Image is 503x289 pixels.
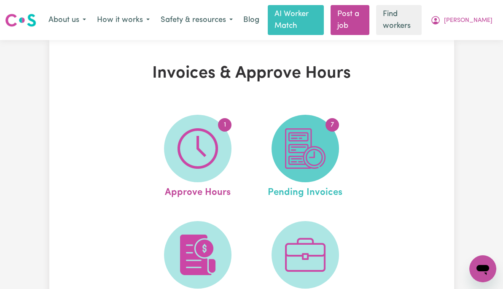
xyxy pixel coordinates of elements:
h1: Invoices & Approve Hours [121,64,381,84]
button: How it works [91,11,155,29]
a: Pending Invoices [254,115,357,200]
button: Safety & resources [155,11,238,29]
button: About us [43,11,91,29]
a: Find workers [376,5,422,35]
a: Careseekers logo [5,11,36,30]
button: My Account [425,11,498,29]
span: Pending Invoices [268,182,342,200]
span: 7 [325,118,339,132]
a: Approve Hours [146,115,249,200]
a: Blog [238,11,264,30]
iframe: Button to launch messaging window [469,255,496,282]
span: 1 [218,118,231,132]
img: Careseekers logo [5,13,36,28]
a: Post a job [331,5,369,35]
span: [PERSON_NAME] [444,16,492,25]
a: AI Worker Match [268,5,324,35]
span: Approve Hours [165,182,231,200]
